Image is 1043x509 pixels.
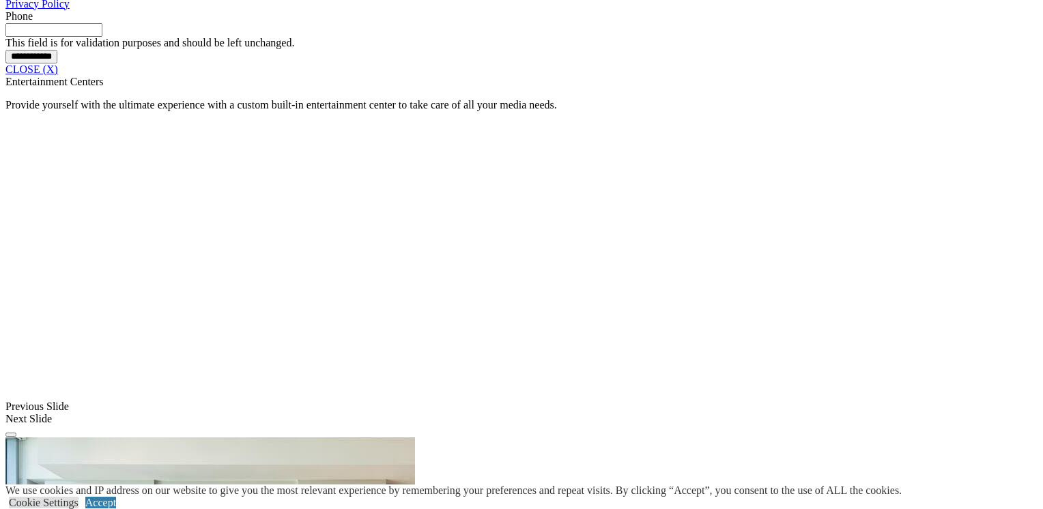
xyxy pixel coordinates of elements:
p: Provide yourself with the ultimate experience with a custom built-in entertainment center to take... [5,99,1038,111]
a: CLOSE (X) [5,63,58,75]
div: We use cookies and IP address on our website to give you the most relevant experience by remember... [5,484,902,497]
a: Cookie Settings [9,497,78,508]
div: Previous Slide [5,401,1038,413]
div: This field is for validation purposes and should be left unchanged. [5,37,1038,49]
div: Next Slide [5,413,1038,425]
button: Click here to pause slide show [5,433,16,437]
label: Phone [5,10,33,22]
a: Accept [85,497,116,508]
span: Entertainment Centers [5,76,104,87]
